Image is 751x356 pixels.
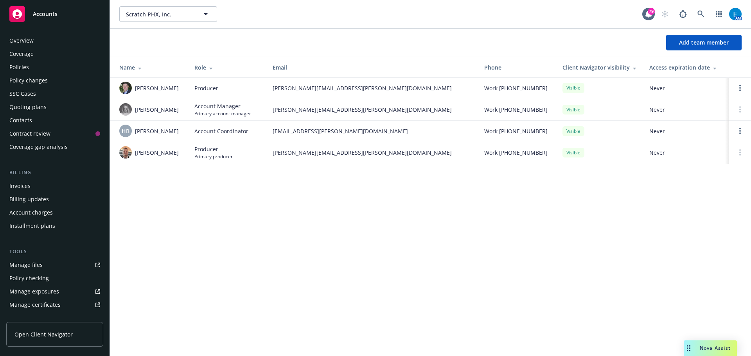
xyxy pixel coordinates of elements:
[729,8,742,20] img: photo
[135,127,179,135] span: [PERSON_NAME]
[649,148,723,157] span: Never
[6,299,103,311] a: Manage certificates
[194,127,248,135] span: Account Coordinator
[484,84,548,92] span: Work [PHONE_NUMBER]
[6,206,103,219] a: Account charges
[273,63,472,72] div: Email
[9,88,36,100] div: SSC Cases
[562,63,637,72] div: Client Navigator visibility
[9,220,55,232] div: Installment plans
[657,6,673,22] a: Start snowing
[666,35,742,50] button: Add team member
[119,63,182,72] div: Name
[711,6,727,22] a: Switch app
[6,48,103,60] a: Coverage
[6,285,103,298] a: Manage exposures
[484,148,548,157] span: Work [PHONE_NUMBER]
[9,285,59,298] div: Manage exposures
[675,6,691,22] a: Report a Bug
[684,340,737,356] button: Nova Assist
[562,83,584,93] div: Visible
[735,83,745,93] a: Open options
[6,34,103,47] a: Overview
[9,127,50,140] div: Contract review
[562,148,584,157] div: Visible
[273,106,472,114] span: [PERSON_NAME][EMAIL_ADDRESS][PERSON_NAME][DOMAIN_NAME]
[194,102,251,110] span: Account Manager
[9,114,32,127] div: Contacts
[648,8,655,15] div: 79
[484,127,548,135] span: Work [PHONE_NUMBER]
[6,141,103,153] a: Coverage gap analysis
[9,206,53,219] div: Account charges
[649,84,723,92] span: Never
[6,88,103,100] a: SSC Cases
[119,103,132,116] img: photo
[6,220,103,232] a: Installment plans
[700,345,731,351] span: Nova Assist
[119,6,217,22] button: Scratch PHX, Inc.
[649,63,723,72] div: Access expiration date
[6,114,103,127] a: Contacts
[33,11,57,17] span: Accounts
[735,126,745,136] a: Open options
[679,39,729,46] span: Add team member
[9,193,49,206] div: Billing updates
[9,61,29,73] div: Policies
[6,248,103,256] div: Tools
[122,127,129,135] span: HB
[684,340,694,356] div: Drag to move
[119,82,132,94] img: photo
[9,259,43,271] div: Manage files
[194,145,233,153] span: Producer
[9,74,48,87] div: Policy changes
[273,84,472,92] span: [PERSON_NAME][EMAIL_ADDRESS][PERSON_NAME][DOMAIN_NAME]
[194,153,233,160] span: Primary producer
[273,148,472,157] span: [PERSON_NAME][EMAIL_ADDRESS][PERSON_NAME][DOMAIN_NAME]
[9,299,61,311] div: Manage certificates
[649,127,723,135] span: Never
[273,127,472,135] span: [EMAIL_ADDRESS][PERSON_NAME][DOMAIN_NAME]
[9,312,49,324] div: Manage claims
[6,169,103,177] div: Billing
[9,101,47,113] div: Quoting plans
[484,63,550,72] div: Phone
[6,312,103,324] a: Manage claims
[14,330,73,338] span: Open Client Navigator
[6,61,103,73] a: Policies
[194,84,218,92] span: Producer
[126,10,194,18] span: Scratch PHX, Inc.
[6,180,103,192] a: Invoices
[9,34,34,47] div: Overview
[6,193,103,206] a: Billing updates
[119,146,132,159] img: photo
[135,148,179,157] span: [PERSON_NAME]
[9,48,34,60] div: Coverage
[6,3,103,25] a: Accounts
[9,272,49,284] div: Policy checking
[194,110,251,117] span: Primary account manager
[6,101,103,113] a: Quoting plans
[6,259,103,271] a: Manage files
[649,106,723,114] span: Never
[135,106,179,114] span: [PERSON_NAME]
[562,126,584,136] div: Visible
[9,141,68,153] div: Coverage gap analysis
[6,127,103,140] a: Contract review
[562,105,584,114] div: Visible
[6,272,103,284] a: Policy checking
[6,74,103,87] a: Policy changes
[135,84,179,92] span: [PERSON_NAME]
[9,180,31,192] div: Invoices
[194,63,260,72] div: Role
[484,106,548,114] span: Work [PHONE_NUMBER]
[693,6,709,22] a: Search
